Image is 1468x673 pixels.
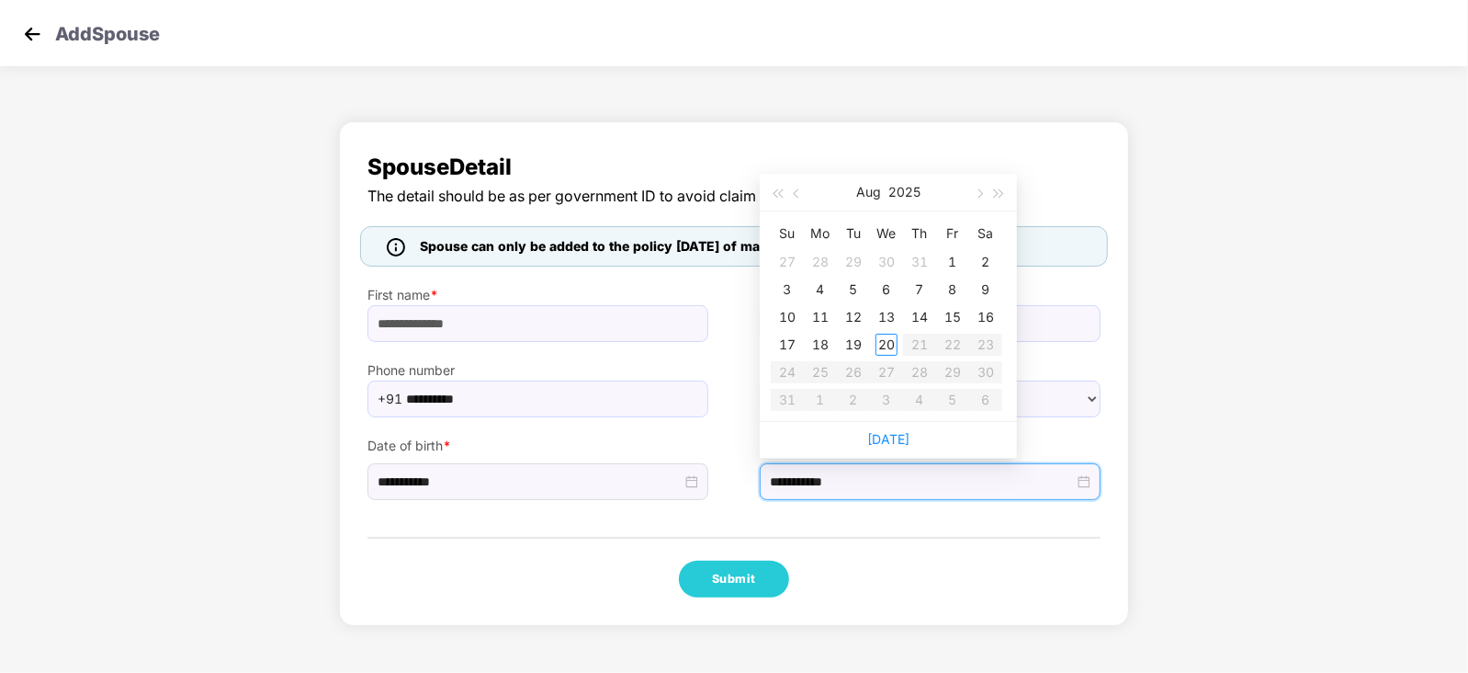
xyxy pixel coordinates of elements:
th: We [870,219,903,248]
button: Submit [679,561,789,598]
div: 4 [809,279,831,301]
td: 2025-08-14 [903,303,936,331]
div: 10 [776,306,798,328]
td: 2025-08-04 [804,276,837,303]
p: Add Spouse [55,20,160,42]
th: Mo [804,219,837,248]
td: 2025-07-30 [870,248,903,276]
th: Tu [837,219,870,248]
td: 2025-08-11 [804,303,837,331]
td: 2025-07-27 [771,248,804,276]
div: 20 [875,334,898,356]
div: 12 [842,306,864,328]
div: 6 [875,279,898,301]
td: 2025-08-02 [969,248,1002,276]
div: 27 [776,251,798,273]
td: 2025-08-19 [837,331,870,359]
label: First name [367,285,708,305]
td: 2025-08-09 [969,276,1002,303]
div: 29 [842,251,864,273]
button: Aug [856,174,881,211]
td: 2025-08-10 [771,303,804,331]
div: 14 [909,306,931,328]
td: 2025-08-08 [936,276,969,303]
td: 2025-08-05 [837,276,870,303]
td: 2025-08-15 [936,303,969,331]
td: 2025-08-07 [903,276,936,303]
div: 5 [842,279,864,301]
div: 15 [942,306,964,328]
a: [DATE] [867,431,909,447]
img: icon [387,238,405,257]
div: 18 [809,334,831,356]
td: 2025-08-18 [804,331,837,359]
td: 2025-07-31 [903,248,936,276]
div: 13 [875,306,898,328]
td: 2025-08-20 [870,331,903,359]
div: 1 [942,251,964,273]
div: 17 [776,334,798,356]
td: 2025-08-03 [771,276,804,303]
div: 31 [909,251,931,273]
span: +91 [378,385,402,413]
td: 2025-08-01 [936,248,969,276]
span: Spouse can only be added to the policy [DATE] of marriage. [420,236,801,257]
th: Fr [936,219,969,248]
div: 7 [909,279,931,301]
span: The detail should be as per government ID to avoid claim rejections. [367,185,1101,208]
span: Spouse Detail [367,150,1101,185]
td: 2025-07-28 [804,248,837,276]
button: 2025 [888,174,920,211]
td: 2025-08-17 [771,331,804,359]
div: 2 [975,251,997,273]
div: 3 [776,279,798,301]
div: 8 [942,279,964,301]
label: Phone number [367,360,708,381]
th: Sa [969,219,1002,248]
td: 2025-08-06 [870,276,903,303]
div: 19 [842,334,864,356]
td: 2025-08-12 [837,303,870,331]
img: svg+xml;base64,PHN2ZyB4bWxucz0iaHR0cDovL3d3dy53My5vcmcvMjAwMC9zdmciIHdpZHRoPSIzMCIgaGVpZ2h0PSIzMC... [18,20,46,48]
div: 11 [809,306,831,328]
div: 9 [975,279,997,301]
label: Date of birth [367,436,708,456]
th: Su [771,219,804,248]
div: 16 [975,306,997,328]
div: 30 [875,251,898,273]
td: 2025-08-13 [870,303,903,331]
td: 2025-08-16 [969,303,1002,331]
td: 2025-07-29 [837,248,870,276]
div: 28 [809,251,831,273]
th: Th [903,219,936,248]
